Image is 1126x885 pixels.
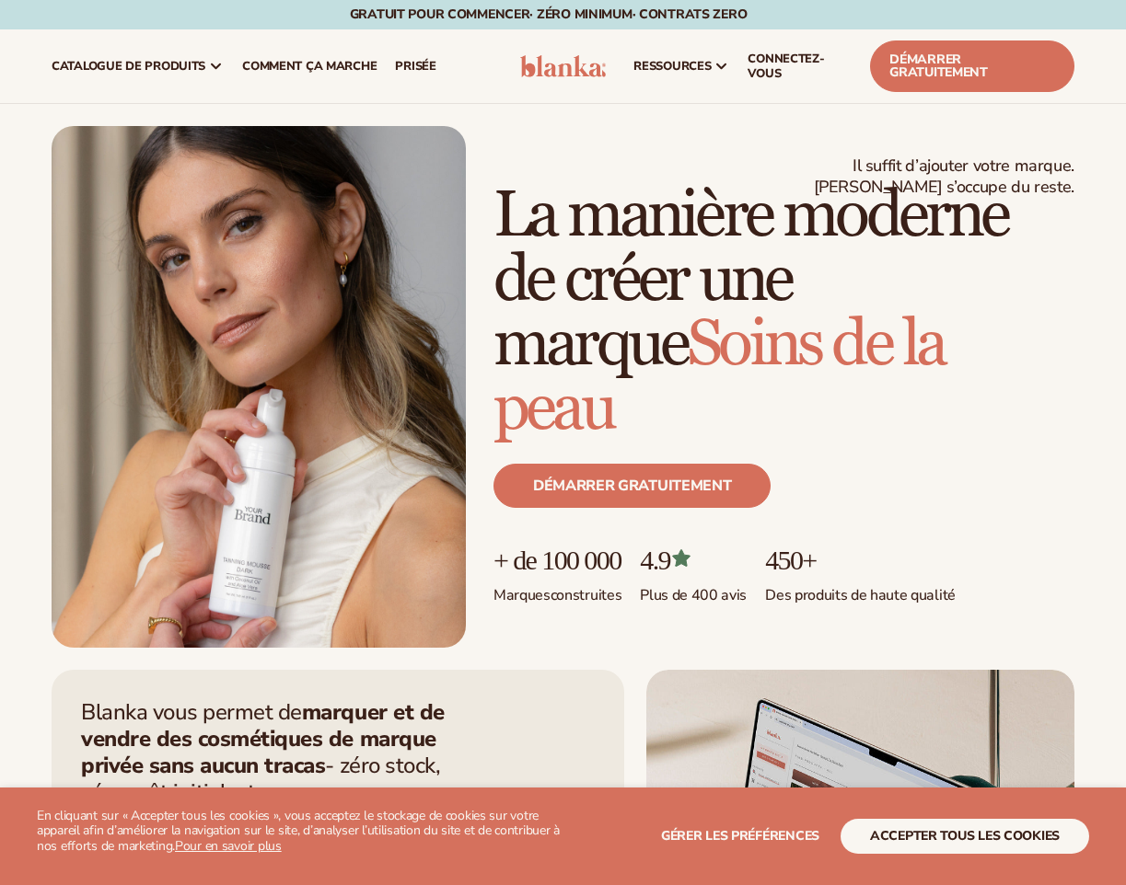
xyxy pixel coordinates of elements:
[242,59,377,74] span: Comment ça marche
[350,6,748,23] font: Gratuit pour commencer· ZÉRO minimum· Contrats ZERO
[624,37,738,96] a: ressources
[395,59,435,74] span: prisée
[233,37,386,96] a: Comment ça marche
[493,305,944,448] span: Soins de la peau
[765,575,956,605] p: Des produits de haute qualité
[493,464,771,508] a: Démarrer gratuitement
[493,545,621,575] p: + de 100 000
[640,575,747,605] p: Plus de 400 avis
[52,59,205,74] span: Catalogue de produits
[661,827,819,845] span: Gérer les préférences
[748,52,852,81] span: CONNECTEZ-VOUS
[42,37,233,96] a: Catalogue de produits
[520,55,607,77] img: logo
[841,819,1089,854] button: Accepter tous les cookies
[175,837,282,855] a: Pour en savoir plus
[870,40,1074,92] a: Démarrer gratuitement
[738,29,861,103] a: CONNECTEZ-VOUS
[633,59,711,74] span: ressources
[765,545,956,575] p: 450+
[386,37,445,96] a: prisée
[814,155,1074,199] span: Il suffit d’ajouter votre marque. [PERSON_NAME] s’occupe du reste.
[52,126,466,648] img: Femme tenant la mousse bronzante.
[493,184,1074,442] h1: La manière moderne de créer une marque
[661,819,819,854] button: Gérer les préférences
[493,575,621,605] p: Marques construites
[81,697,445,780] strong: marquer et de vendre des cosmétiques de marque privée sans aucun tracas
[81,699,477,832] p: Blanka vous permet de - zéro stock, zéro coût initial, et nous nous occupons de l’exécution pour ...
[37,809,563,855] p: En cliquant sur « Accepter tous les cookies », vous acceptez le stockage de cookies sur votre app...
[640,545,670,575] font: 4.9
